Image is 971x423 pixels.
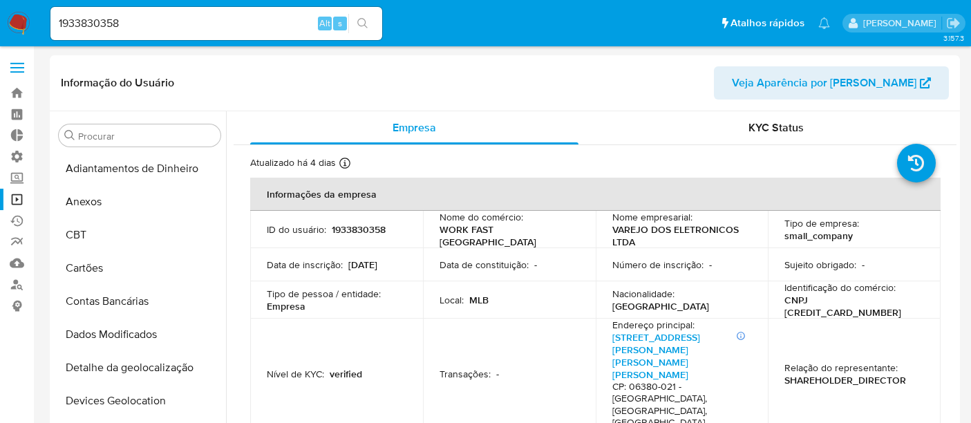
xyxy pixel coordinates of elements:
span: KYC Status [748,120,804,135]
input: Pesquise usuários ou casos... [50,15,382,32]
p: [GEOGRAPHIC_DATA] [612,300,709,312]
p: Local : [440,294,464,306]
button: Devices Geolocation [53,384,226,417]
p: ID do usuário : [267,223,326,236]
p: Atualizado há 4 dias [250,156,336,169]
p: - [709,258,712,271]
span: Empresa [393,120,436,135]
span: Alt [319,17,330,30]
span: Atalhos rápidos [730,16,804,30]
button: Anexos [53,185,226,218]
p: Data de constituição : [440,258,529,271]
p: small_company [784,229,853,242]
p: - [534,258,537,271]
p: [DATE] [348,258,377,271]
button: CBT [53,218,226,252]
p: Nacionalidade : [612,288,675,300]
h1: Informação do Usuário [61,76,174,90]
p: Sujeito obrigado : [784,258,856,271]
button: search-icon [348,14,377,33]
p: VAREJO DOS ELETRONICOS LTDA [612,223,746,248]
a: [STREET_ADDRESS][PERSON_NAME][PERSON_NAME][PERSON_NAME] [612,330,700,382]
span: s [338,17,342,30]
p: WORK FAST [GEOGRAPHIC_DATA] [440,223,574,248]
p: Data de inscrição : [267,258,343,271]
button: Procurar [64,130,75,141]
p: - [496,368,499,380]
button: Adiantamentos de Dinheiro [53,152,226,185]
p: Empresa [267,300,305,312]
button: Contas Bancárias [53,285,226,318]
p: Transações : [440,368,491,380]
p: Número de inscrição : [612,258,704,271]
a: Notificações [818,17,830,29]
p: Nome empresarial : [612,211,692,223]
a: Sair [946,16,961,30]
p: Nome do comércio : [440,211,523,223]
th: Informações da empresa [250,178,941,211]
p: SHAREHOLDER_DIRECTOR [784,374,906,386]
p: CNPJ [CREDIT_CARD_NUMBER] [784,294,918,319]
button: Dados Modificados [53,318,226,351]
button: Veja Aparência por [PERSON_NAME] [714,66,949,100]
p: Tipo de pessoa / entidade : [267,288,381,300]
p: Identificação do comércio : [784,281,896,294]
p: Nível de KYC : [267,368,324,380]
button: Cartões [53,252,226,285]
p: alexandra.macedo@mercadolivre.com [863,17,941,30]
button: Detalhe da geolocalização [53,351,226,384]
p: MLB [469,294,489,306]
input: Procurar [78,130,215,142]
p: Endereço principal : [612,319,695,331]
p: - [862,258,865,271]
span: Veja Aparência por [PERSON_NAME] [732,66,916,100]
p: Relação do representante : [784,361,898,374]
p: Tipo de empresa : [784,217,859,229]
p: 1933830358 [332,223,386,236]
p: verified [330,368,362,380]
